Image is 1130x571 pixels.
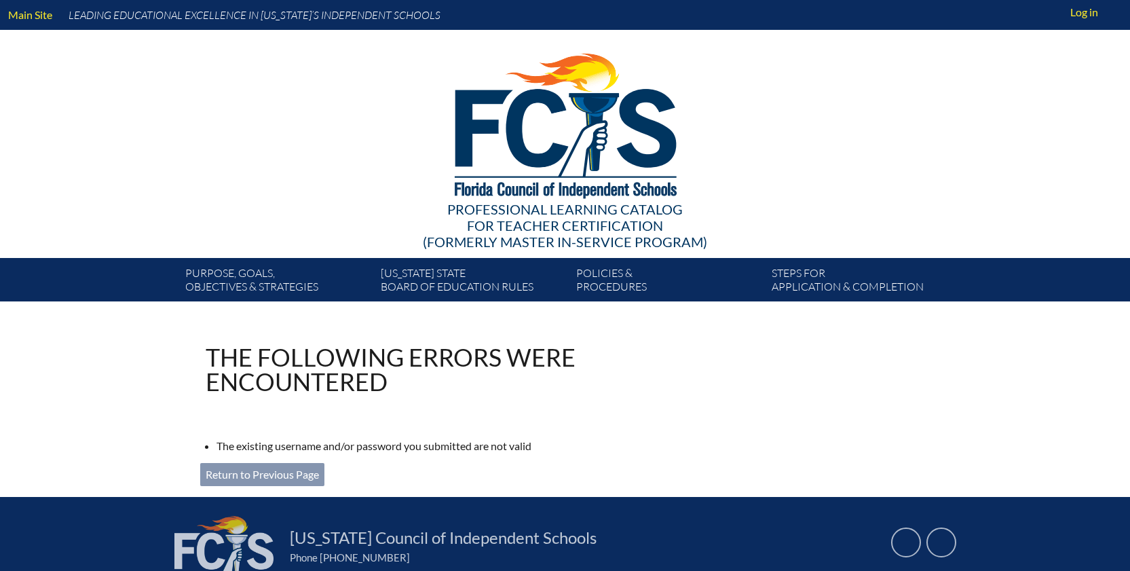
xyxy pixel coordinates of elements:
div: Phone [PHONE_NUMBER] [290,551,875,564]
a: Steps forapplication & completion [766,263,962,301]
h1: The following errors were encountered [206,345,683,394]
a: Purpose, goals,objectives & strategies [180,263,375,301]
a: Return to Previous Page [200,463,324,486]
a: Main Site [3,5,58,24]
div: Professional Learning Catalog (formerly Master In-service Program) [174,201,956,250]
img: FCISlogo221.eps [425,30,705,215]
a: [US_STATE] StateBoard of Education rules [375,263,571,301]
a: Policies &Procedures [571,263,766,301]
li: The existing username and/or password you submitted are not valid [216,437,694,455]
span: Log in [1070,4,1098,20]
span: for Teacher Certification [467,217,663,234]
a: [US_STATE] Council of Independent Schools [284,527,602,549]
